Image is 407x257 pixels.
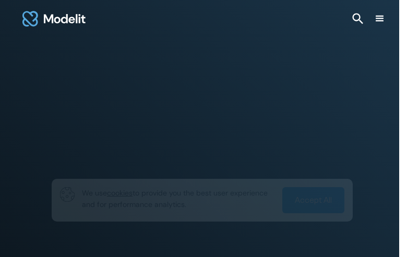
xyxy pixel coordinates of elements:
[21,6,87,31] img: modelit logo
[82,187,275,210] p: We use to provide you the best user experience and for performance analytics.
[21,6,87,31] a: home
[282,187,344,213] a: Accept All
[107,188,133,198] span: cookies
[374,13,386,25] div: menu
